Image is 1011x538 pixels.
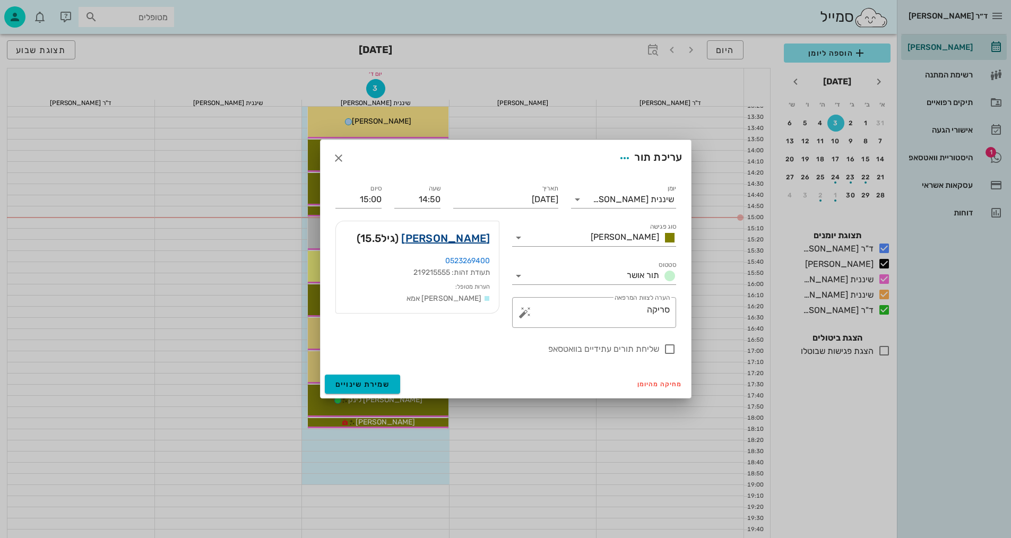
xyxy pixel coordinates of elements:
span: 15.5 [360,232,381,245]
a: [PERSON_NAME] [401,230,490,247]
label: סטטוס [659,261,676,269]
span: תור אושר [627,270,659,280]
label: יומן [667,185,676,193]
label: סיום [370,185,382,193]
span: [PERSON_NAME] אמא [407,294,482,303]
button: שמירת שינויים [325,375,401,394]
div: עריכת תור [615,149,682,168]
small: הערות מטופל: [455,283,490,290]
label: הערה לצוות המרפאה [614,294,669,302]
span: שמירת שינויים [335,380,390,389]
label: תאריך [541,185,558,193]
div: יומןשיננית [PERSON_NAME] [571,191,676,208]
span: מחיקה מהיומן [637,380,682,388]
span: (גיל ) [357,230,399,247]
span: [PERSON_NAME] [591,232,659,242]
label: שליחת תורים עתידיים בוואטסאפ [335,344,659,354]
div: תעודת זהות: 219215555 [344,267,490,279]
label: שעה [428,185,440,193]
div: שיננית [PERSON_NAME] [593,195,674,204]
button: מחיקה מהיומן [633,377,687,392]
a: 0523269400 [445,256,490,265]
div: סטטוסתור אושר [512,267,676,284]
label: סוג פגישה [650,223,676,231]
